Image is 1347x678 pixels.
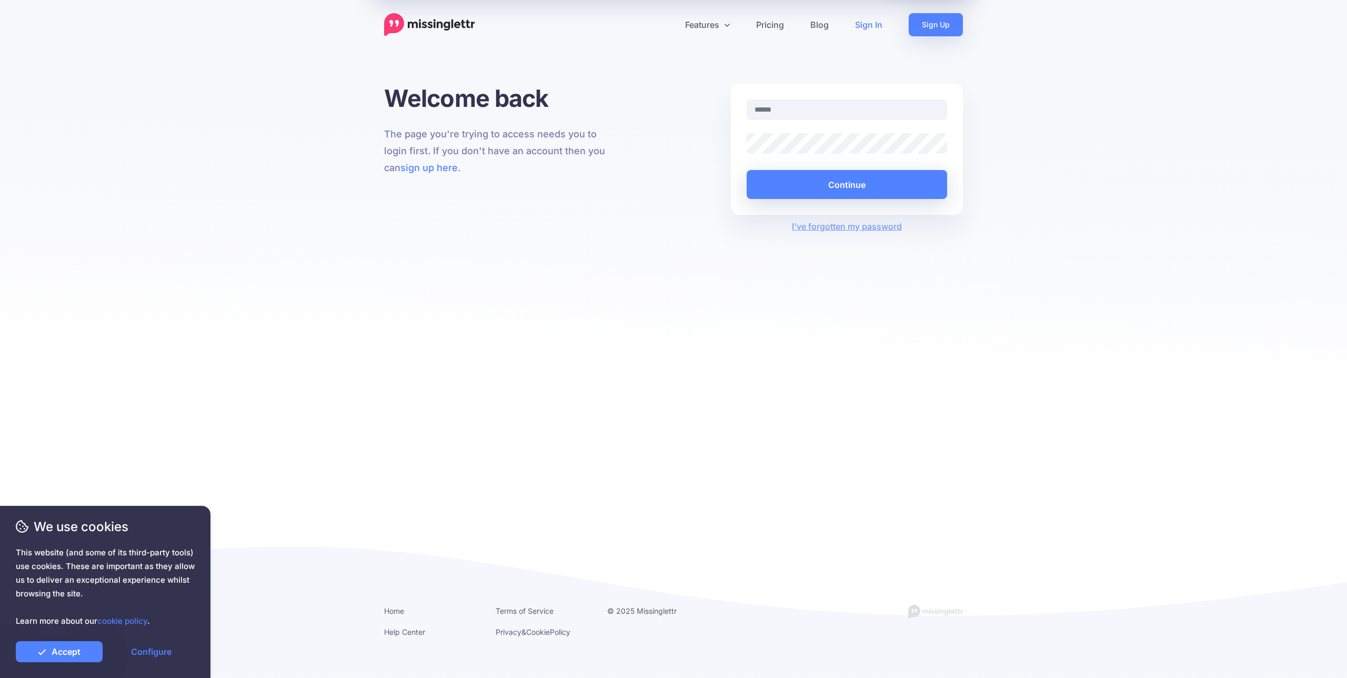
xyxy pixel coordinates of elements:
[792,221,902,232] a: I've forgotten my password
[16,546,195,628] span: This website (and some of its third-party tools) use cookies. These are important as they allow u...
[384,84,616,113] h1: Welcome back
[797,13,842,36] a: Blog
[384,627,425,636] a: Help Center
[526,627,550,636] a: Cookie
[496,627,521,636] a: Privacy
[108,641,195,662] a: Configure
[97,616,147,626] a: cookie policy
[496,625,591,639] li: & Policy
[16,641,103,662] a: Accept
[672,13,743,36] a: Features
[743,13,797,36] a: Pricing
[747,170,947,199] button: Continue
[16,517,195,536] span: We use cookies
[909,13,963,36] a: Sign Up
[384,606,404,615] a: Home
[400,162,458,173] a: sign up here
[496,606,554,615] a: Terms of Service
[842,13,896,36] a: Sign In
[384,126,616,176] p: The page you're trying to access needs you to login first. If you don't have an account then you ...
[607,604,703,617] li: © 2025 Missinglettr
